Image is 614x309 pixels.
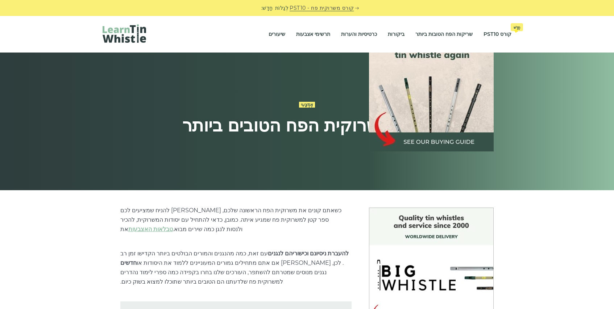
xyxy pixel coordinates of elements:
font: ביקורות [388,31,405,37]
font: חָדָשׁ [514,25,520,30]
img: LearnTinWhistle.com [103,24,146,43]
font: ולנסות לנגן כמה שירים מבוא. [173,226,242,233]
font: שיעורים [269,31,285,37]
a: תרשימי אצבעות [296,25,330,43]
font: תרשימי אצבעות [296,31,330,37]
font: כרטיסיות והערות [341,31,377,37]
font: קורס PST10 [484,31,511,37]
img: מדריך קניית משרוקית פח [369,27,494,151]
a: שיעורים [269,25,285,43]
font: כשאתם קונים את משרוקית הפח הראשונה שלכם, [PERSON_NAME] להניח שמציעים לכם ספר קטן למשרוקית פח שמגי... [120,207,341,233]
a: ביקורות [388,25,405,43]
a: אֶמְצָעִי [299,102,315,108]
font: ספרי משרוקית הפח הטובים ביותר [182,114,432,136]
a: כרטיסיות והערות [341,25,377,43]
font: אֶמְצָעִי [301,102,313,107]
a: שריקות הפח הטובות ביותר [415,25,473,43]
a: טבלאות האצבעות [128,226,173,233]
font: עם זאת, כמה מהנגנים והמורים הבולטים ביותר הקדישו זמן רב [120,250,268,257]
font: . לכן, [PERSON_NAME] אם אתם מתחילים גמורים המעוניינים ללמוד את היסודות או נגנים מנוסים שמטרתם להש... [120,259,344,285]
font: להעברת ניסיונם וכישוריהם לנגנים חדשים [120,250,349,266]
font: שריקות הפח הטובות ביותר [415,31,473,37]
a: קורס PST10חָדָשׁ [484,25,511,43]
